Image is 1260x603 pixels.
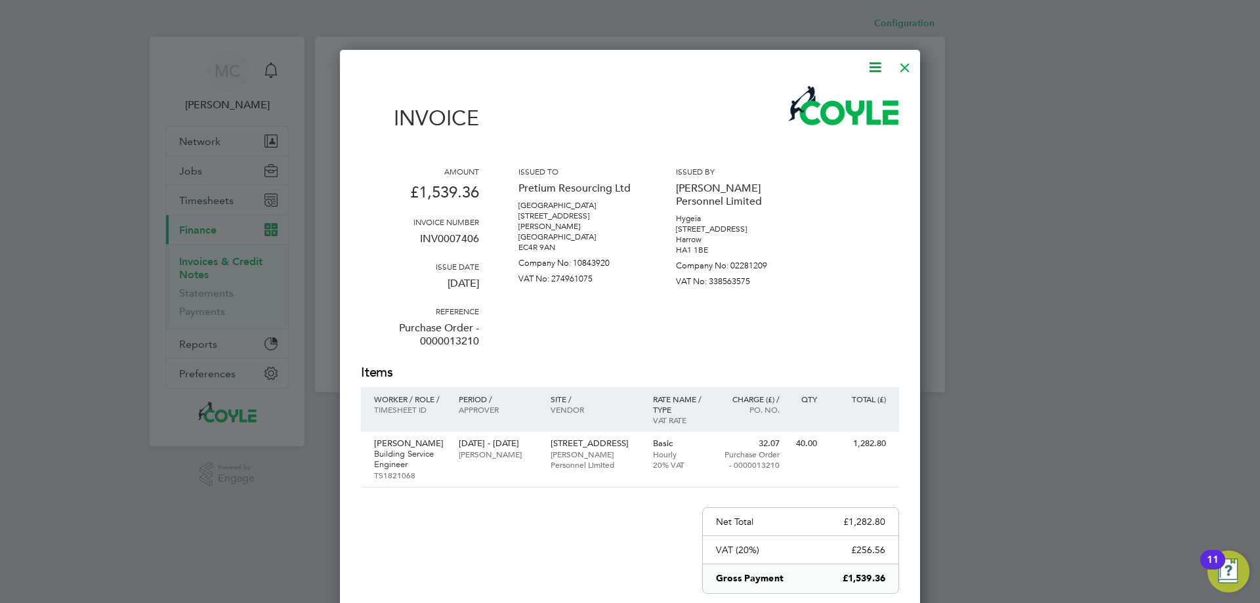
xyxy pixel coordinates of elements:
[716,544,759,556] p: VAT (20%)
[374,438,446,449] p: [PERSON_NAME]
[723,449,780,470] p: Purchase Order - 0000013210
[551,438,640,449] p: [STREET_ADDRESS]
[716,572,784,585] p: Gross Payment
[361,272,479,306] p: [DATE]
[723,438,780,449] p: 32.07
[830,394,886,404] p: Total (£)
[676,166,794,177] h3: Issued by
[518,166,637,177] h3: Issued to
[653,438,710,449] p: Basic
[459,394,537,404] p: Period /
[361,261,479,272] h3: Issue date
[361,227,479,261] p: INV0007406
[374,394,446,404] p: Worker / Role /
[361,306,479,316] h3: Reference
[793,394,817,404] p: QTY
[518,211,637,232] p: [STREET_ADDRESS][PERSON_NAME]
[361,166,479,177] h3: Amount
[459,438,537,449] p: [DATE] - [DATE]
[361,177,479,217] p: £1,539.36
[723,404,780,415] p: Po. No.
[843,516,885,528] p: £1,282.80
[653,449,710,459] p: Hourly
[518,232,637,242] p: [GEOGRAPHIC_DATA]
[851,544,885,556] p: £256.56
[518,200,637,211] p: [GEOGRAPHIC_DATA]
[676,234,794,245] p: Harrow
[788,86,899,125] img: coyles-logo-remittance.png
[518,242,637,253] p: EC4R 9AN
[676,213,794,224] p: Hygeia
[653,394,710,415] p: Rate name / type
[676,224,794,234] p: [STREET_ADDRESS]
[374,449,446,470] p: Building Service Engineer
[551,394,640,404] p: Site /
[361,316,479,364] p: Purchase Order - 0000013210
[723,394,780,404] p: Charge (£) /
[361,106,479,131] h1: Invoice
[653,415,710,425] p: VAT rate
[676,177,794,213] p: [PERSON_NAME] Personnel Limited
[676,271,794,287] p: VAT No: 338563575
[653,459,710,470] p: 20% VAT
[676,245,794,255] p: HA1 1BE
[459,404,537,415] p: Approver
[551,449,640,470] p: [PERSON_NAME] Personnel Limited
[793,438,817,449] p: 40.00
[551,404,640,415] p: Vendor
[361,217,479,227] h3: Invoice number
[374,470,446,480] p: TS1821068
[361,364,899,382] h2: Items
[518,177,637,200] p: Pretium Resourcing Ltd
[518,268,637,284] p: VAT No: 274961075
[1207,560,1219,577] div: 11
[459,449,537,459] p: [PERSON_NAME]
[843,572,885,585] p: £1,539.36
[716,516,753,528] p: Net Total
[676,255,794,271] p: Company No: 02281209
[830,438,886,449] p: 1,282.80
[518,253,637,268] p: Company No: 10843920
[1207,551,1249,593] button: Open Resource Center, 11 new notifications
[374,404,446,415] p: Timesheet ID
